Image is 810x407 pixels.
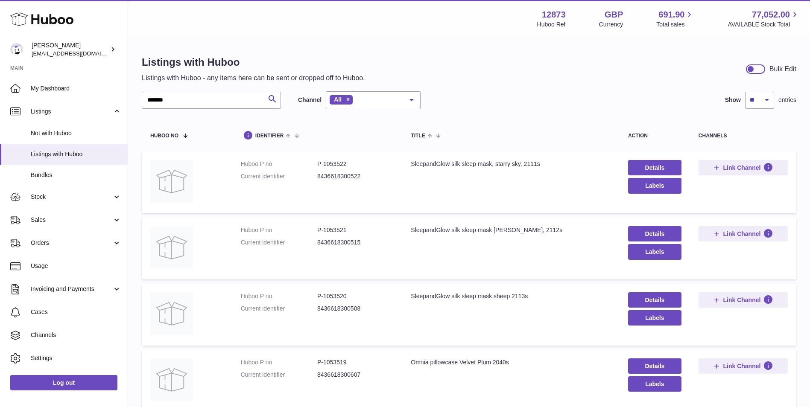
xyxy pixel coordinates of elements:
[31,331,121,339] span: Channels
[142,55,365,69] h1: Listings with Huboo
[31,354,121,362] span: Settings
[32,50,126,57] span: [EMAIL_ADDRESS][DOMAIN_NAME]
[723,164,760,172] span: Link Channel
[411,133,425,139] span: title
[699,292,788,308] button: Link Channel
[723,230,760,238] span: Link Channel
[728,20,800,29] span: AVAILABLE Stock Total
[10,43,23,56] img: internalAdmin-12873@internal.huboo.com
[241,305,317,313] dt: Current identifier
[411,226,611,234] div: SleepandGlow silk sleep mask [PERSON_NAME], 2112s
[628,244,681,259] button: Labels
[656,9,694,29] a: 691.90 Total sales
[699,358,788,374] button: Link Channel
[752,9,790,20] span: 77,052.00
[628,160,681,175] a: Details
[699,160,788,175] button: Link Channel
[411,160,611,168] div: SleepandGlow silk sleep mask, starry sky, 2111s
[769,64,796,74] div: Bulk Edit
[31,216,112,224] span: Sales
[537,20,566,29] div: Huboo Ref
[255,133,284,139] span: identifier
[10,375,117,390] a: Log out
[656,20,694,29] span: Total sales
[317,305,394,313] dd: 8436618300508
[317,371,394,379] dd: 8436618300607
[334,96,342,103] span: All
[628,226,681,241] a: Details
[142,73,365,83] p: Listings with Huboo - any items here can be sent or dropped off to Huboo.
[150,292,193,335] img: SleepandGlow silk sleep mask sheep 2113s
[658,9,684,20] span: 691.90
[778,96,796,104] span: entries
[628,178,681,193] button: Labels
[317,292,394,300] dd: P-1053520
[241,238,317,247] dt: Current identifier
[628,376,681,392] button: Labels
[699,226,788,241] button: Link Channel
[31,150,121,158] span: Listings with Huboo
[150,160,193,203] img: SleepandGlow silk sleep mask, starry sky, 2111s
[31,262,121,270] span: Usage
[31,239,112,247] span: Orders
[150,358,193,401] img: Omnia pillowcase Velvet Plum 2040s
[31,129,121,137] span: Not with Huboo
[241,226,317,234] dt: Huboo P no
[628,292,681,308] a: Details
[628,358,681,374] a: Details
[728,9,800,29] a: 77,052.00 AVAILABLE Stock Total
[150,226,193,269] img: SleepandGlow silk sleep mask moon fern, 2112s
[723,296,760,304] span: Link Channel
[241,292,317,300] dt: Huboo P no
[150,133,178,139] span: Huboo no
[723,362,760,370] span: Link Channel
[317,358,394,366] dd: P-1053519
[599,20,623,29] div: Currency
[628,310,681,326] button: Labels
[31,108,112,116] span: Listings
[699,133,788,139] div: channels
[411,358,611,366] div: Omnia pillowcase Velvet Plum 2040s
[31,193,112,201] span: Stock
[317,226,394,234] dd: P-1053521
[298,96,322,104] label: Channel
[241,371,317,379] dt: Current identifier
[317,238,394,247] dd: 8436618300515
[31,285,112,293] span: Invoicing and Payments
[31,171,121,179] span: Bundles
[241,172,317,180] dt: Current identifier
[605,9,623,20] strong: GBP
[542,9,566,20] strong: 12873
[317,172,394,180] dd: 8436618300522
[411,292,611,300] div: SleepandGlow silk sleep mask sheep 2113s
[32,41,108,58] div: [PERSON_NAME]
[725,96,741,104] label: Show
[31,84,121,93] span: My Dashboard
[241,160,317,168] dt: Huboo P no
[317,160,394,168] dd: P-1053522
[241,358,317,366] dt: Huboo P no
[628,133,681,139] div: action
[31,308,121,316] span: Cases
